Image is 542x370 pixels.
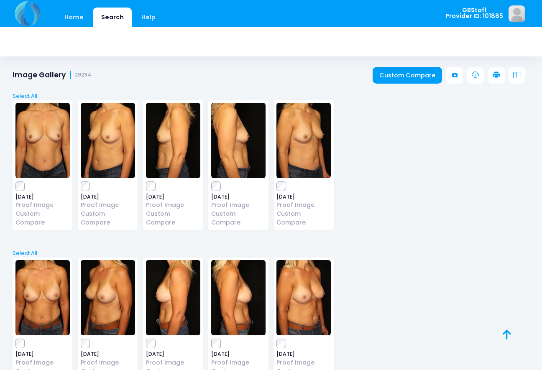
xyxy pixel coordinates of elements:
span: [DATE] [81,352,135,357]
a: Custom Compare [15,209,70,227]
a: Proof Image [276,201,331,209]
a: Proof Image [276,358,331,367]
a: Home [56,8,92,27]
img: image [276,260,331,335]
a: Custom Compare [81,209,135,227]
a: Proof Image [211,358,266,367]
img: image [509,5,525,22]
small: 29294 [75,72,91,78]
a: Proof Image [81,358,135,367]
img: image [15,103,70,178]
img: image [15,260,70,335]
span: [DATE] [146,352,200,357]
a: Custom Compare [146,209,200,227]
a: Proof Image [146,201,200,209]
img: image [146,260,200,335]
a: Proof Image [146,358,200,367]
img: image [81,103,135,178]
span: [DATE] [81,194,135,199]
a: Proof Image [81,201,135,209]
a: Custom Compare [373,67,442,84]
span: [DATE] [276,194,331,199]
img: image [276,103,331,178]
span: [DATE] [276,352,331,357]
span: [DATE] [15,352,70,357]
span: [DATE] [146,194,200,199]
img: image [146,103,200,178]
a: Custom Compare [211,209,266,227]
a: Search [93,8,132,27]
a: Proof Image [211,201,266,209]
a: Proof Image [15,201,70,209]
a: Custom Compare [276,209,331,227]
span: [DATE] [211,194,266,199]
a: Help [133,8,164,27]
img: image [81,260,135,335]
img: image [211,260,266,335]
img: image [211,103,266,178]
span: [DATE] [211,352,266,357]
a: Proof Image [15,358,70,367]
a: Select All [10,249,532,258]
h1: Image Gallery [13,71,91,79]
a: Select All [10,92,532,100]
span: GBStaff Provider ID: 101885 [445,7,503,19]
span: [DATE] [15,194,70,199]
